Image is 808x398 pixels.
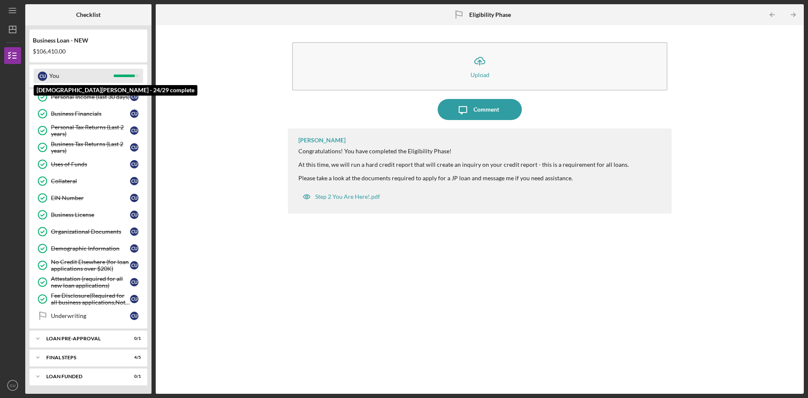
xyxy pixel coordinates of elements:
a: CollateralCU [34,173,143,190]
div: Fee Disclosure(Required for all business applications,Not needed for Contractor loans) [51,292,130,306]
a: Personal Income (last 30 days)CU [34,88,143,105]
div: C U [130,160,138,168]
div: Uses of Funds [51,161,130,168]
div: No Credit Elsewhere (for loan applications over $20K) [51,259,130,272]
a: Attestation (required for all new loan applications)CU [34,274,143,291]
div: You [49,69,114,83]
div: C U [130,143,138,152]
div: Underwriting [51,313,130,319]
div: Business Financials [51,110,130,117]
a: Fee Disclosure(Required for all business applications,Not needed for Contractor loans)CU [34,291,143,307]
text: CU [10,383,16,388]
div: Step 2 You Are Here!.pdf [315,193,380,200]
div: Business Loan - NEW [33,37,144,44]
button: Step 2 You Are Here!.pdf [298,188,384,205]
div: C U [130,177,138,185]
div: Collateral [51,178,130,184]
div: C U [130,261,138,270]
a: Business Tax Returns (Last 2 years)CU [34,139,143,156]
div: EIN Number [51,195,130,201]
div: Attestation (required for all new loan applications) [51,275,130,289]
div: Comment [473,99,499,120]
div: Congratulations! You have completed the Eligibility Phase! [298,148,629,155]
a: Business FinancialsCU [34,105,143,122]
div: 4 / 5 [126,355,141,360]
div: LOAN FUNDED [46,374,120,379]
div: C U [130,194,138,202]
button: Upload [292,42,667,91]
div: 0 / 1 [126,374,141,379]
div: FINAL STEPS [46,355,120,360]
div: Business License [51,211,130,218]
div: C U [38,72,47,81]
div: [PERSON_NAME] [298,137,346,144]
div: C U [130,126,138,135]
a: UnderwritingCU [34,307,143,324]
div: C U [130,278,138,286]
button: CU [4,377,21,394]
div: Upload [470,72,489,78]
div: C U [130,312,138,320]
button: Comment [438,99,522,120]
div: C U [130,295,138,303]
div: Business Tax Returns (Last 2 years) [51,141,130,154]
div: Organizational Documents [51,228,130,235]
a: EIN NumberCU [34,190,143,206]
a: Demographic InformationCU [34,240,143,257]
a: Uses of FundsCU [34,156,143,173]
div: Please take a look at the documents required to apply for a JP loan and message me if you need as... [298,175,629,182]
div: C U [130,110,138,118]
a: Personal Tax Returns (Last 2 years)CU [34,122,143,139]
div: $106,410.00 [33,48,144,55]
div: Demographic Information [51,245,130,252]
div: C U [130,227,138,236]
div: LOAN PRE-APPROVAL [46,336,120,341]
a: No Credit Elsewhere (for loan applications over $20K)CU [34,257,143,274]
b: Eligibility Phase [469,11,511,18]
div: C U [130,244,138,253]
a: Business LicenseCU [34,206,143,223]
a: Organizational DocumentsCU [34,223,143,240]
div: 0 / 1 [126,336,141,341]
div: Personal Income (last 30 days) [51,93,130,100]
div: At this time, we will run a hard credit report that will create an inquiry on your credit report ... [298,161,629,168]
b: Checklist [76,11,101,18]
div: C U [130,211,138,219]
div: C U [130,93,138,101]
div: Personal Tax Returns (Last 2 years) [51,124,130,137]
